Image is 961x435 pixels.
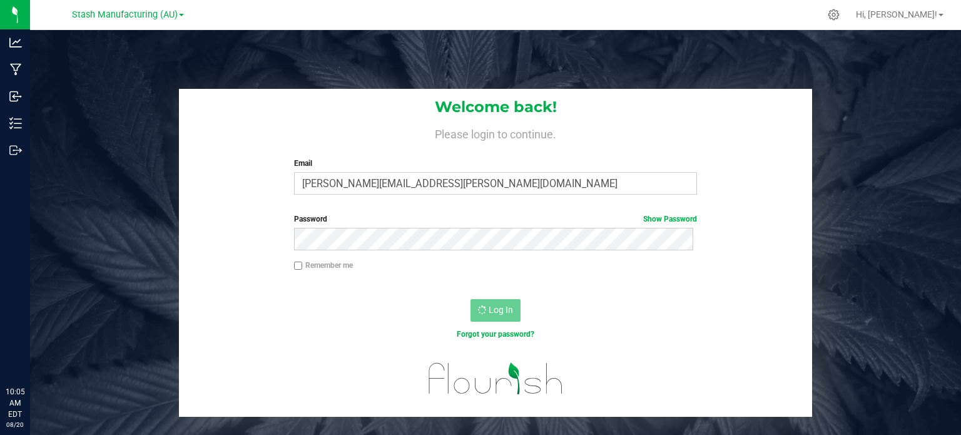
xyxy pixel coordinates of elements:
[6,420,24,429] p: 08/20
[72,9,178,20] span: Stash Manufacturing (AU)
[417,353,575,404] img: flourish_logo.svg
[643,215,697,223] a: Show Password
[470,299,521,322] button: Log In
[489,305,513,315] span: Log In
[294,262,303,270] input: Remember me
[826,9,842,21] div: Manage settings
[9,63,22,76] inline-svg: Manufacturing
[179,99,812,115] h1: Welcome back!
[856,9,937,19] span: Hi, [PERSON_NAME]!
[9,117,22,130] inline-svg: Inventory
[6,386,24,420] p: 10:05 AM EDT
[294,260,353,271] label: Remember me
[294,215,327,223] span: Password
[9,36,22,49] inline-svg: Analytics
[9,90,22,103] inline-svg: Inbound
[294,158,698,169] label: Email
[457,330,534,339] a: Forgot your password?
[179,125,812,140] h4: Please login to continue.
[9,144,22,156] inline-svg: Outbound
